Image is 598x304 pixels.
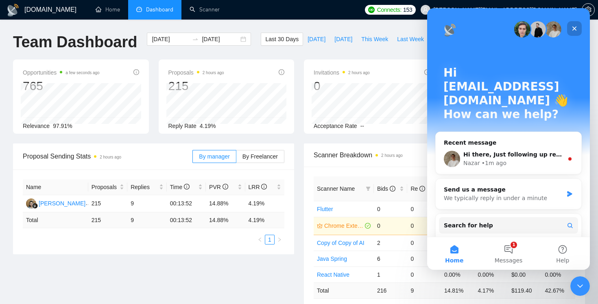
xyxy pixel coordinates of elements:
[261,33,303,46] button: Last 30 Days
[508,282,542,298] td: $ 119.40
[192,36,199,42] span: swap-right
[407,251,441,267] td: 0
[199,153,229,160] span: By manager
[223,184,228,189] span: info-circle
[330,33,357,46] button: [DATE]
[17,186,136,194] div: We typically reply in under a minute
[96,6,120,13] a: homeHome
[88,179,127,195] th: Proposals
[474,267,508,282] td: 0.00%
[407,235,441,251] td: 0
[7,4,20,17] img: logo
[17,177,136,186] div: Send us a message
[314,123,357,129] span: Acceptance Rate
[23,68,100,77] span: Opportunities
[127,212,166,228] td: 9
[23,151,192,161] span: Proposal Sending Stats
[374,201,408,217] td: 0
[474,282,508,298] td: 4.17 %
[377,185,395,192] span: Bids
[314,78,370,94] div: 0
[133,69,139,75] span: info-circle
[26,200,85,206] a: ES[PERSON_NAME]
[374,267,408,282] td: 1
[407,282,441,298] td: 9
[265,35,299,44] span: Last 30 Days
[393,33,428,46] button: Last Week
[275,235,284,245] li: Next Page
[152,35,189,44] input: Start date
[427,8,590,270] iframe: Intercom live chat
[374,282,408,298] td: 216
[167,195,206,212] td: 00:13:52
[308,35,325,44] span: [DATE]
[261,184,267,189] span: info-circle
[88,195,127,212] td: 215
[368,7,375,13] img: upwork-logo.png
[582,7,595,13] a: setting
[36,151,53,159] div: Nazar
[65,70,99,75] time: a few seconds ago
[255,235,265,245] button: left
[127,179,166,195] th: Replies
[39,199,85,208] div: [PERSON_NAME]
[26,198,36,209] img: ES
[407,201,441,217] td: 0
[129,249,142,255] span: Help
[206,195,245,212] td: 14.88%
[423,7,428,13] span: user
[582,3,595,16] button: setting
[200,123,216,129] span: 4.19%
[508,267,542,282] td: $0.00
[317,223,323,229] span: crown
[184,184,190,189] span: info-circle
[88,212,127,228] td: 215
[348,70,370,75] time: 2 hours ago
[23,78,100,94] div: 765
[54,229,108,262] button: Messages
[249,184,267,190] span: LRR
[13,33,137,52] h1: Team Dashboard
[202,35,239,44] input: End date
[317,206,333,212] a: Flutter
[374,235,408,251] td: 2
[314,68,370,77] span: Invitations
[570,276,590,296] iframe: Intercom live chat
[192,36,199,42] span: to
[245,212,285,228] td: 4.19 %
[242,153,278,160] span: By Freelancer
[255,235,265,245] li: Previous Page
[168,78,224,94] div: 215
[168,123,196,129] span: Reply Rate
[397,35,424,44] span: Last Week
[23,212,88,228] td: Total
[265,235,275,245] li: 1
[314,282,374,298] td: Total
[365,223,371,229] span: check-circle
[209,184,228,190] span: PVR
[303,33,330,46] button: [DATE]
[23,179,88,195] th: Name
[441,267,475,282] td: 0.00%
[18,249,36,255] span: Home
[100,155,121,159] time: 2 hours ago
[8,170,155,201] div: Send us a messageWe typically reply in under a minute
[53,123,72,129] span: 97.91%
[334,35,352,44] span: [DATE]
[277,237,282,242] span: right
[170,184,190,190] span: Time
[541,267,575,282] td: 0.00%
[361,35,388,44] span: This Week
[109,229,163,262] button: Help
[92,183,118,192] span: Proposals
[23,123,50,129] span: Relevance
[12,209,151,225] button: Search for help
[317,240,364,246] a: Copy of Copy of AI
[424,69,430,75] span: info-circle
[541,282,575,298] td: 42.67 %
